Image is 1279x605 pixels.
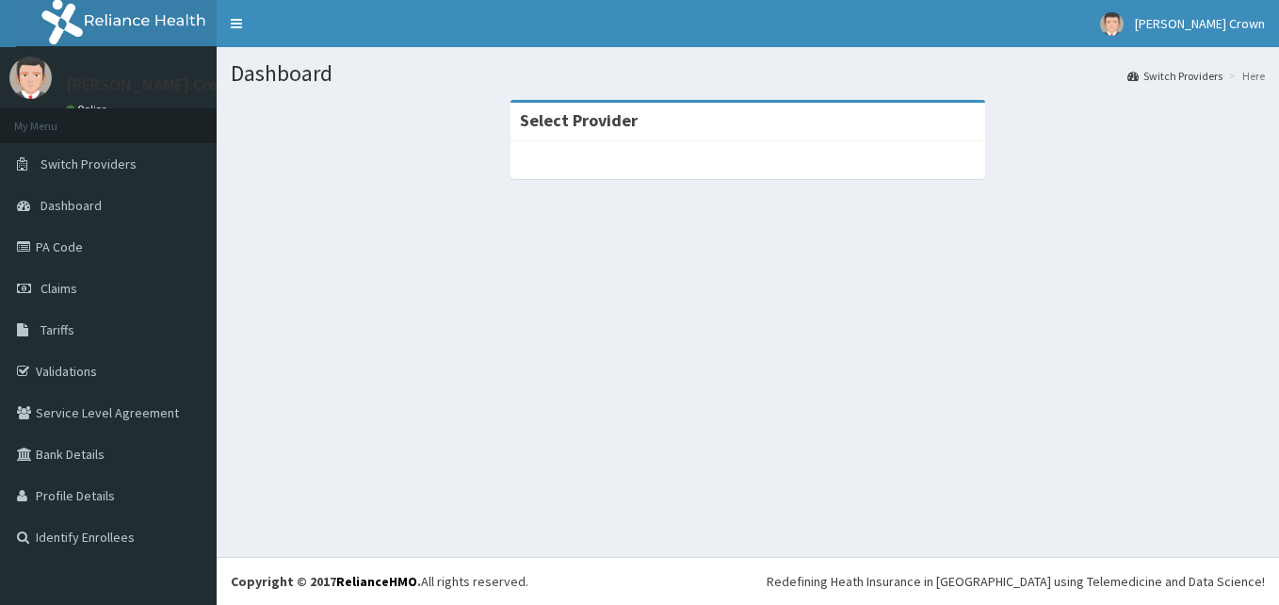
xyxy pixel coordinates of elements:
span: Claims [40,280,77,297]
li: Here [1224,68,1265,84]
a: RelianceHMO [336,573,417,590]
footer: All rights reserved. [217,557,1279,605]
a: Online [66,103,111,116]
strong: Copyright © 2017 . [231,573,421,590]
p: [PERSON_NAME] Crown [66,76,239,93]
span: Switch Providers [40,155,137,172]
span: [PERSON_NAME] Crown [1135,15,1265,32]
strong: Select Provider [520,109,638,131]
img: User Image [9,57,52,99]
span: Dashboard [40,197,102,214]
span: Tariffs [40,321,74,338]
img: User Image [1100,12,1124,36]
a: Switch Providers [1127,68,1222,84]
div: Redefining Heath Insurance in [GEOGRAPHIC_DATA] using Telemedicine and Data Science! [767,572,1265,591]
h1: Dashboard [231,61,1265,86]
